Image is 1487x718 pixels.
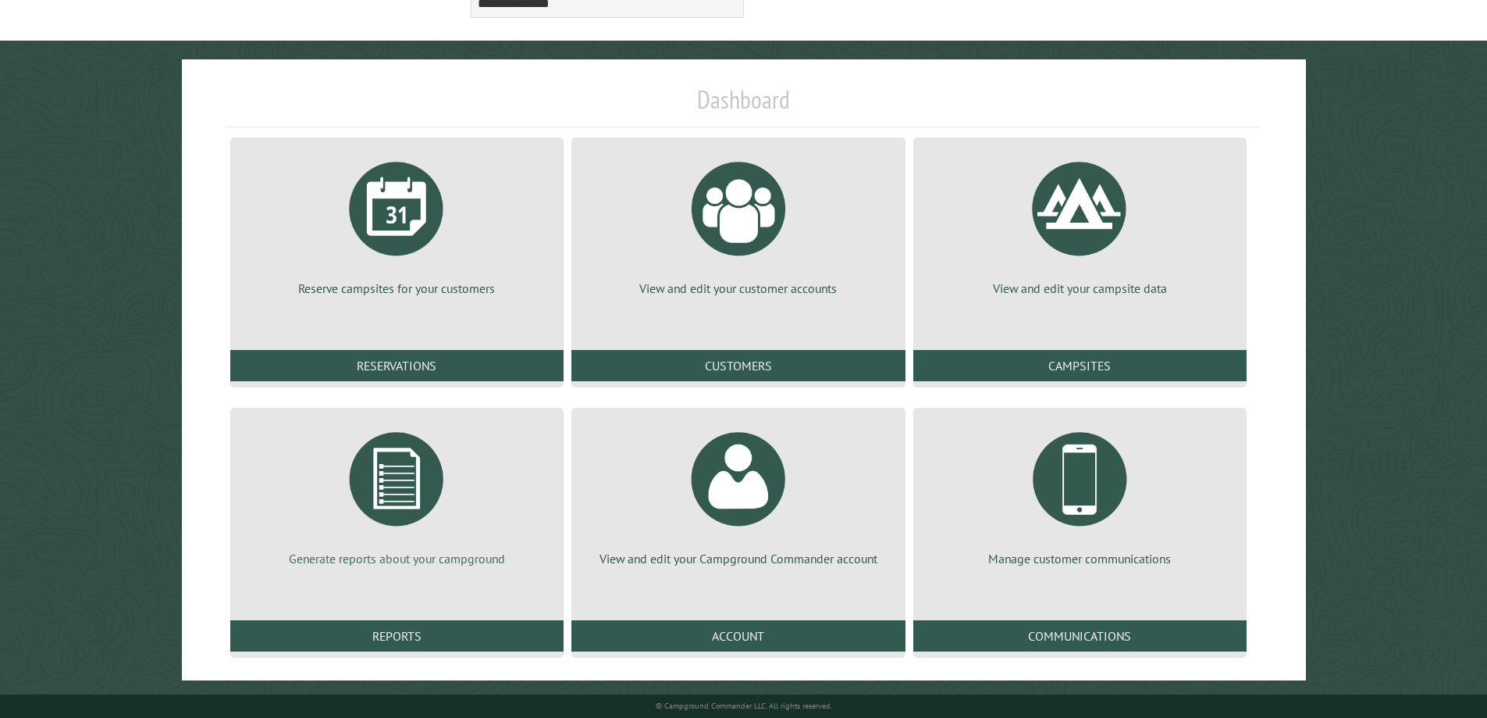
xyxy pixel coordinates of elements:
[932,550,1228,567] p: Manage customer communications
[932,150,1228,297] a: View and edit your campsite data
[590,550,886,567] p: View and edit your Campground Commander account
[590,280,886,297] p: View and edit your customer accounts
[590,420,886,567] a: View and edit your Campground Commander account
[913,350,1247,381] a: Campsites
[249,280,545,297] p: Reserve campsites for your customers
[249,150,545,297] a: Reserve campsites for your customers
[571,620,905,652] a: Account
[249,550,545,567] p: Generate reports about your campground
[230,350,564,381] a: Reservations
[230,620,564,652] a: Reports
[571,350,905,381] a: Customers
[913,620,1247,652] a: Communications
[932,420,1228,567] a: Manage customer communications
[226,84,1261,127] h1: Dashboard
[249,420,545,567] a: Generate reports about your campground
[590,150,886,297] a: View and edit your customer accounts
[932,280,1228,297] p: View and edit your campsite data
[656,701,832,711] small: © Campground Commander LLC. All rights reserved.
